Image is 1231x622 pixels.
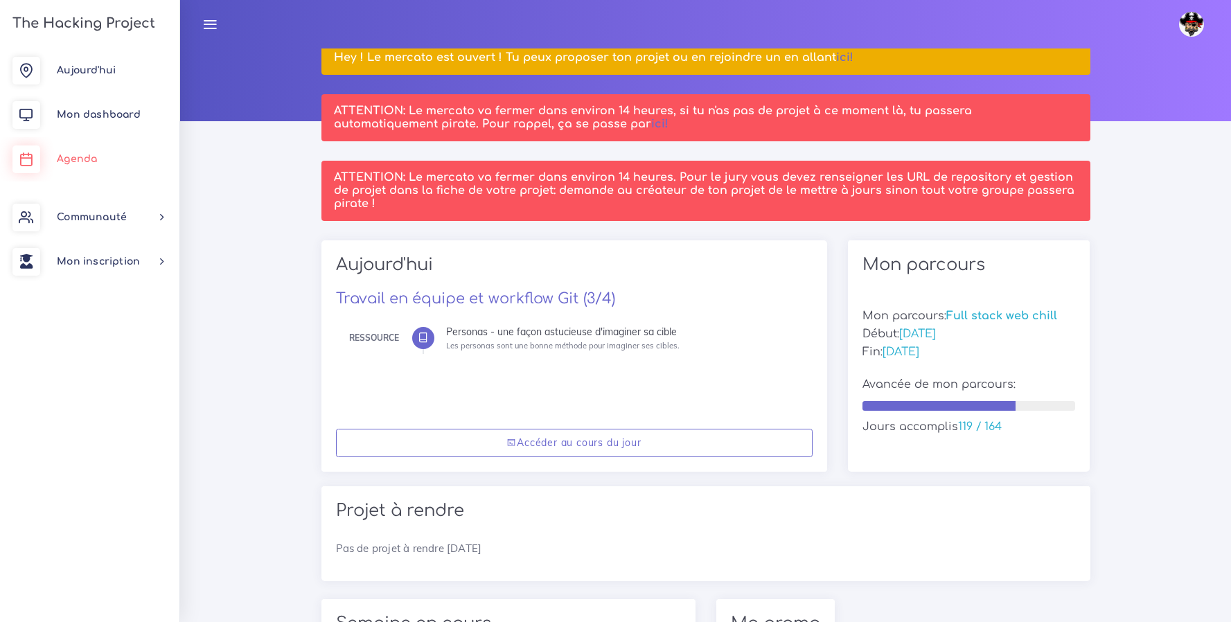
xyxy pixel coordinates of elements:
[334,105,1077,131] h5: ATTENTION: Le mercato va fermer dans environ 14 heures, si tu n'as pas de projet à ce moment là, ...
[336,429,813,457] a: Accéder au cours du jour
[883,346,919,358] span: [DATE]
[446,327,802,337] div: Personas - une façon astucieuse d'imaginer sa cible
[836,51,853,64] a: ici!
[57,109,141,120] span: Mon dashboard
[862,378,1076,391] h5: Avancée de mon parcours:
[862,328,1076,341] h5: Début:
[57,212,127,222] span: Communauté
[8,16,155,31] h3: The Hacking Project
[899,328,936,340] span: [DATE]
[862,310,1076,323] h5: Mon parcours:
[336,255,813,285] h2: Aujourd'hui
[651,118,668,130] a: ici!
[57,154,97,164] span: Agenda
[946,310,1057,322] span: Full stack web chill
[349,330,399,346] div: Ressource
[336,290,615,307] a: Travail en équipe et workflow Git (3/4)
[862,346,1076,359] h5: Fin:
[446,341,680,350] small: Les personas sont une bonne méthode pour imaginer ses cibles.
[336,501,1076,521] h2: Projet à rendre
[57,256,140,267] span: Mon inscription
[57,65,116,75] span: Aujourd'hui
[1179,12,1204,37] img: avatar
[958,420,1002,433] span: 119 / 164
[334,171,1077,211] h5: ATTENTION: Le mercato va fermer dans environ 14 heures. Pour le jury vous devez renseigner les UR...
[862,420,1076,434] h5: Jours accomplis
[334,51,1077,64] h5: Hey ! Le mercato est ouvert ! Tu peux proposer ton projet ou en rejoindre un en allant
[336,540,1076,557] p: Pas de projet à rendre [DATE]
[862,255,1076,275] h2: Mon parcours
